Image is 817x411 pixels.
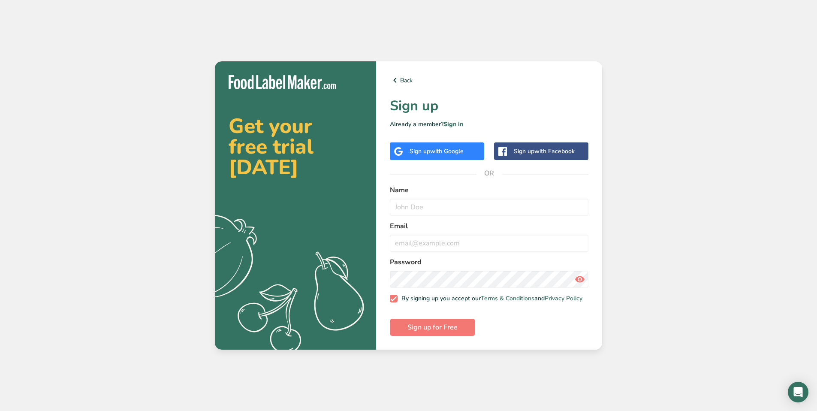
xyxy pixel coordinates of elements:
input: John Doe [390,199,588,216]
label: Name [390,185,588,195]
div: Open Intercom Messenger [788,382,808,402]
label: Password [390,257,588,267]
label: Email [390,221,588,231]
a: Terms & Conditions [481,294,534,302]
p: Already a member? [390,120,588,129]
h1: Sign up [390,96,588,116]
span: Sign up for Free [407,322,458,332]
span: with Google [430,147,464,155]
a: Sign in [443,120,463,128]
div: Sign up [410,147,464,156]
button: Sign up for Free [390,319,475,336]
div: Sign up [514,147,575,156]
span: By signing up you accept our and [398,295,583,302]
h2: Get your free trial [DATE] [229,116,362,178]
span: OR [476,160,502,186]
a: Back [390,75,588,85]
img: Food Label Maker [229,75,336,89]
a: Privacy Policy [545,294,582,302]
input: email@example.com [390,235,588,252]
span: with Facebook [534,147,575,155]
